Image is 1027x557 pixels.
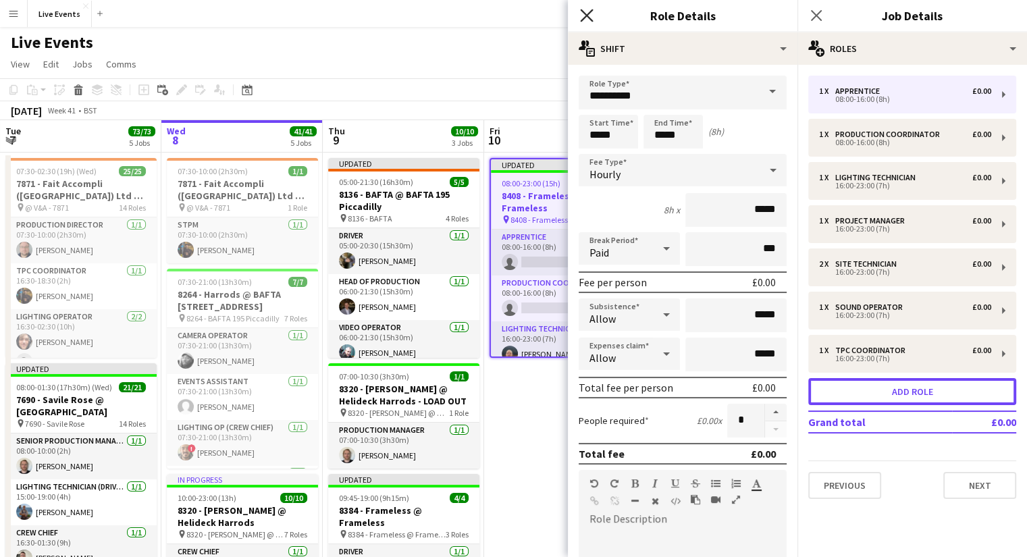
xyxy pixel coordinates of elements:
div: 16:00-23:00 (7h) [819,355,991,362]
app-card-role: Apprentice0/108:00-16:00 (8h) [491,230,639,275]
div: Sound Operator [835,302,908,312]
h3: 8320 - [PERSON_NAME] @ Helideck Harrods [167,504,318,529]
div: Total fee per person [579,381,673,394]
button: Live Events [28,1,92,27]
button: Bold [630,478,639,489]
h3: 8384 - Frameless @ Frameless [328,504,479,529]
div: 1 x [819,130,835,139]
button: Add role [808,378,1016,405]
h3: 7690 - Savile Rose @ [GEOGRAPHIC_DATA] [5,394,157,418]
div: 16:00-23:00 (7h) [819,312,991,319]
span: 8384 - Frameless @ Frameless [348,529,446,539]
div: £0.00 x [697,415,722,427]
button: Fullscreen [731,494,741,505]
div: £0.00 [972,86,991,96]
app-job-card: 07:30-02:30 (19h) (Wed)25/257871 - Fait Accompli ([GEOGRAPHIC_DATA]) Ltd @ V&A @ V&A - 787114 Rol... [5,158,157,358]
app-card-role: Driver1/105:00-20:30 (15h30m)[PERSON_NAME] [328,228,479,274]
div: £0.00 [972,173,991,182]
span: 1/1 [450,371,469,381]
div: Apprentice [835,86,885,96]
span: 3 Roles [446,529,469,539]
span: Wed [167,125,186,137]
span: 4/4 [450,493,469,503]
h1: Live Events [11,32,93,53]
span: Tue [5,125,21,137]
span: 7690 - Savile Rose [25,419,84,429]
div: Updated [328,158,479,169]
div: 3 Jobs [452,138,477,148]
div: £0.00 [752,381,776,394]
span: 4 Roles [446,213,469,223]
app-card-role: Video Operator1/106:00-21:30 (15h30m)[PERSON_NAME] [328,320,479,366]
button: Text Color [752,478,761,489]
div: 1 x [819,216,835,226]
span: Thu [328,125,345,137]
app-card-role: Production Coordinator1/1 [167,466,318,512]
app-job-card: 07:30-21:00 (13h30m)7/78264 - Harrods @ BAFTA [STREET_ADDRESS] 8264 - BAFTA 195 Piccadilly7 Roles... [167,269,318,469]
div: 2 x [819,259,835,269]
span: 9 [326,132,345,148]
span: 07:30-02:30 (19h) (Wed) [16,166,97,176]
span: 8 [165,132,186,148]
span: 08:00-23:00 (15h) [502,178,560,188]
app-card-role: TPC Coordinator1/116:30-18:30 (2h)[PERSON_NAME] [5,263,157,309]
div: Updated [491,159,639,170]
div: Total fee [579,447,625,460]
button: Previous [808,472,881,499]
div: Lighting Technician [835,173,921,182]
span: Allow [589,351,616,365]
h3: 8136 - BAFTA @ BAFTA 195 Piccadilly [328,188,479,213]
span: 8264 - BAFTA 195 Piccadilly [186,313,280,323]
span: 25/25 [119,166,146,176]
span: 08:00-01:30 (17h30m) (Wed) [16,382,112,392]
button: Ordered List [731,478,741,489]
app-card-role: Production Director1/107:30-10:00 (2h30m)[PERSON_NAME] [5,217,157,263]
span: @ V&A - 7871 [25,203,69,213]
app-card-role: Production Manager1/107:00-10:30 (3h30m)[PERSON_NAME] [328,423,479,469]
span: 1 Role [449,408,469,418]
app-job-card: 07:00-10:30 (3h30m)1/18320 - [PERSON_NAME] @ Helideck Harrods - LOAD OUT 8320 - [PERSON_NAME] @ H... [328,363,479,469]
app-card-role: Lighting Operator2/216:30-02:30 (10h)[PERSON_NAME][PERSON_NAME] [5,309,157,375]
h3: 8264 - Harrods @ BAFTA [STREET_ADDRESS] [167,288,318,313]
div: Shift [568,32,797,65]
span: 41/41 [290,126,317,136]
span: 7/7 [288,277,307,287]
span: ! [188,444,196,452]
h3: 8320 - [PERSON_NAME] @ Helideck Harrods - LOAD OUT [328,383,479,407]
app-card-role: Head of Production1/106:00-21:30 (15h30m)[PERSON_NAME] [328,274,479,320]
span: 07:30-10:00 (2h30m) [178,166,248,176]
div: TPC Coordinator [835,346,911,355]
button: Increase [765,404,787,421]
div: 5 Jobs [290,138,316,148]
div: Project Manager [835,216,910,226]
h3: Role Details [568,7,797,24]
span: 10/10 [451,126,478,136]
span: 10/10 [280,493,307,503]
h3: Job Details [797,7,1027,24]
span: Hourly [589,167,621,181]
div: 1 x [819,302,835,312]
span: 1 Role [288,203,307,213]
div: Production Coordinator [835,130,945,139]
span: 8320 - [PERSON_NAME] @ Helideck Harrods [186,529,284,539]
div: 1 x [819,86,835,96]
div: £0.00 [972,302,991,312]
span: 1/1 [288,166,307,176]
div: 08:00-16:00 (8h) [819,96,991,103]
span: Allow [589,312,616,325]
span: Edit [43,58,59,70]
span: Jobs [72,58,93,70]
div: (8h) [708,126,724,138]
label: People required [579,415,649,427]
span: 10 [488,132,500,148]
span: 7 [3,132,21,148]
span: 21/21 [119,382,146,392]
div: Updated [328,474,479,485]
div: £0.00 [752,275,776,289]
span: Fri [490,125,500,137]
span: @ V&A - 7871 [186,203,230,213]
app-job-card: Updated05:00-21:30 (16h30m)5/58136 - BAFTA @ BAFTA 195 Piccadilly 8136 - BAFTA4 RolesDriver1/105:... [328,158,479,358]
